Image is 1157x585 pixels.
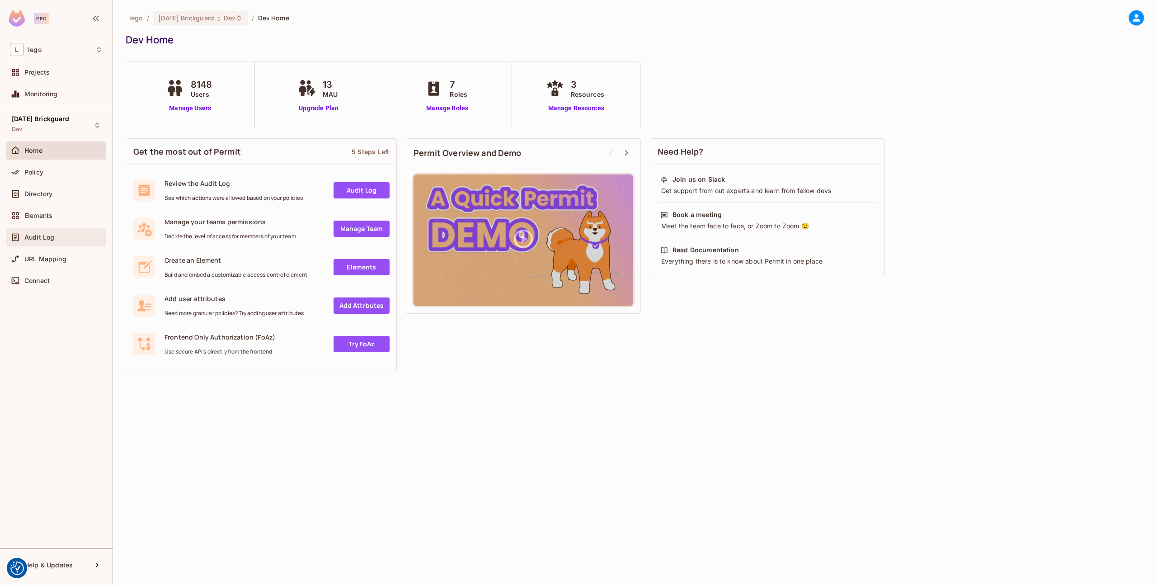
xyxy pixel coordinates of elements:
[147,14,149,22] li: /
[334,297,390,314] a: Add Attrbutes
[24,255,66,263] span: URL Mapping
[165,179,303,188] span: Review the Audit Log
[334,259,390,275] a: Elements
[126,33,1140,47] div: Dev Home
[660,222,875,231] div: Meet the team face to face, or Zoom to Zoom 😉
[24,147,43,154] span: Home
[24,69,50,76] span: Projects
[323,90,338,99] span: MAU
[423,104,472,113] a: Manage Roles
[24,212,52,219] span: Elements
[571,78,604,91] span: 3
[165,310,304,317] span: Need more granular policies? Try adding user attributes
[334,182,390,198] a: Audit Log
[673,175,725,184] div: Join us on Slack
[129,14,143,22] span: the active workspace
[450,78,467,91] span: 7
[224,14,235,22] span: Dev
[165,233,296,240] span: Decide the level of access for members of your team
[252,14,254,22] li: /
[10,561,24,575] button: Consent Preferences
[414,147,522,159] span: Permit Overview and Demo
[165,271,307,278] span: Build and embed a customizable access control element
[24,561,73,569] span: Help & Updates
[34,13,49,24] div: Pro
[165,294,304,303] span: Add user attributes
[217,14,221,22] span: :
[191,90,212,99] span: Users
[673,245,739,255] div: Read Documentation
[352,147,389,156] div: 5 Steps Left
[258,14,289,22] span: Dev Home
[10,561,24,575] img: Revisit consent button
[165,194,303,202] span: See which actions were allowed based on your policies
[334,336,390,352] a: Try FoAz
[165,348,275,355] span: Use secure API's directly from the frontend
[334,221,390,237] a: Manage Team
[450,90,467,99] span: Roles
[660,186,875,195] div: Get support from out experts and learn from fellow devs
[544,104,609,113] a: Manage Resources
[133,146,241,157] span: Get the most out of Permit
[191,78,212,91] span: 8148
[24,90,58,98] span: Monitoring
[24,277,50,284] span: Connect
[10,43,24,56] span: L
[165,217,296,226] span: Manage your teams permissions
[673,210,722,219] div: Book a meeting
[24,190,52,198] span: Directory
[158,14,214,22] span: [DATE] Brickguard
[24,169,43,176] span: Policy
[28,46,42,53] span: Workspace: lego
[12,115,70,123] span: [DATE] Brickguard
[24,234,54,241] span: Audit Log
[660,257,875,266] div: Everything there is to know about Permit in one place
[12,126,22,133] span: Dev
[296,104,342,113] a: Upgrade Plan
[323,78,338,91] span: 13
[658,146,704,157] span: Need Help?
[165,256,307,264] span: Create an Element
[165,333,275,341] span: Frontend Only Authorization (FoAz)
[9,10,25,27] img: SReyMgAAAABJRU5ErkJggg==
[164,104,217,113] a: Manage Users
[571,90,604,99] span: Resources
